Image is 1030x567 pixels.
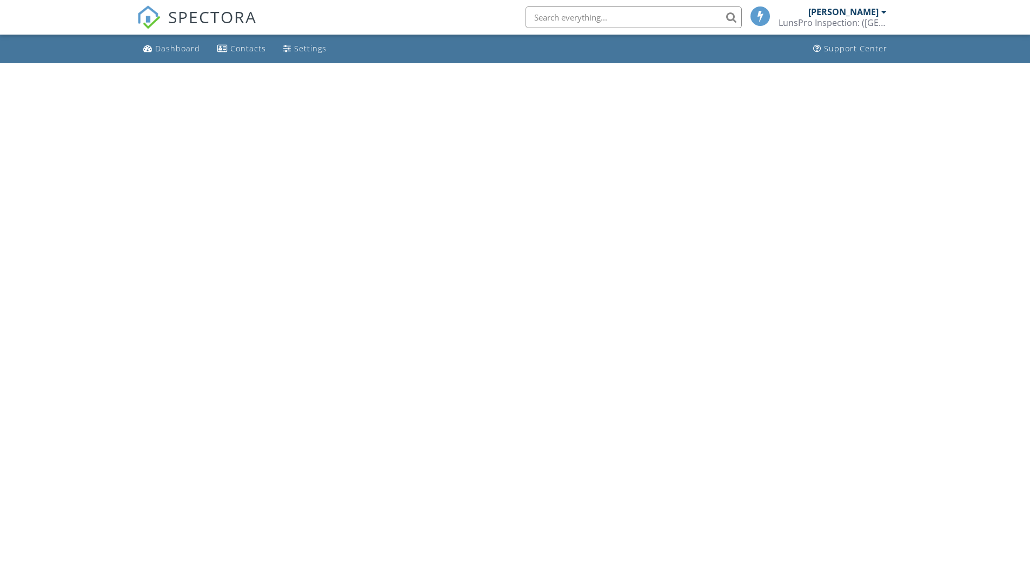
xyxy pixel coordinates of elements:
[808,6,879,17] div: [PERSON_NAME]
[139,39,204,59] a: Dashboard
[279,39,331,59] a: Settings
[137,5,161,29] img: The Best Home Inspection Software - Spectora
[230,43,266,54] div: Contacts
[155,43,200,54] div: Dashboard
[137,15,257,37] a: SPECTORA
[294,43,327,54] div: Settings
[526,6,742,28] input: Search everything...
[824,43,887,54] div: Support Center
[779,17,887,28] div: LunsPro Inspection: (Atlanta)
[213,39,270,59] a: Contacts
[168,5,257,28] span: SPECTORA
[809,39,892,59] a: Support Center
